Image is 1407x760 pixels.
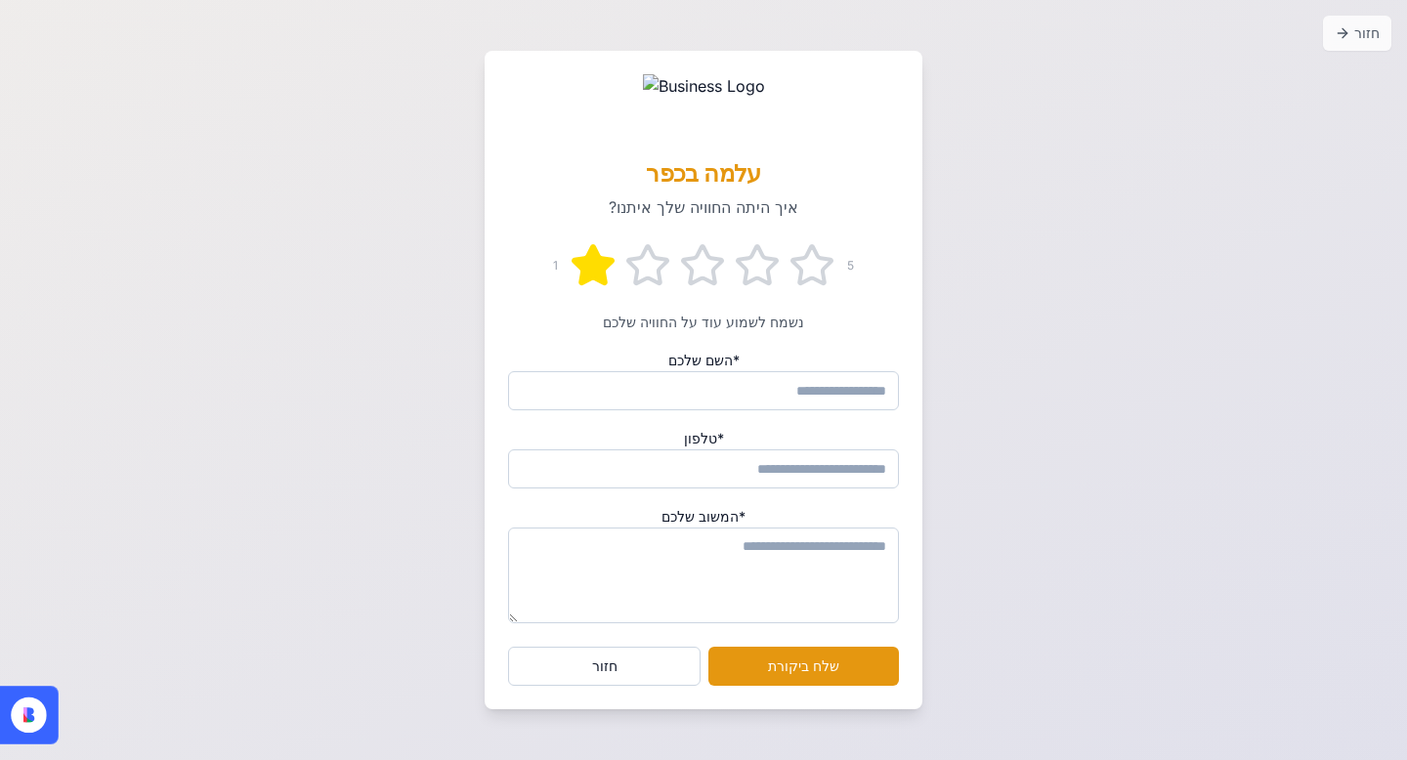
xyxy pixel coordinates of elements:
[553,258,558,274] span: 1
[668,352,740,368] label: השם שלכם *
[508,158,899,190] div: עלמה בכפר
[1323,16,1391,51] button: חזור
[508,647,701,686] button: חזור
[643,74,765,137] img: Business Logo
[708,647,899,686] button: שלח ביקורת
[661,508,746,525] label: המשוב שלכם *
[847,258,854,274] span: 5
[508,195,899,219] p: איך היתה החוויה שלך איתנו?
[508,313,899,332] p: נשמח לשמוע עוד על החוויה שלכם
[684,430,724,446] label: טלפון *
